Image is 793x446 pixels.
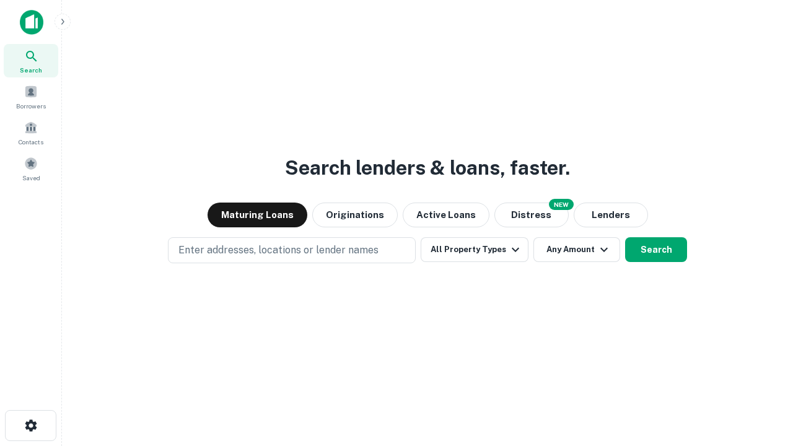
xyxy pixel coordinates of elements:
[178,243,379,258] p: Enter addresses, locations or lender names
[574,203,648,227] button: Lenders
[168,237,416,263] button: Enter addresses, locations or lender names
[285,153,570,183] h3: Search lenders & loans, faster.
[16,101,46,111] span: Borrowers
[421,237,528,262] button: All Property Types
[19,137,43,147] span: Contacts
[22,173,40,183] span: Saved
[625,237,687,262] button: Search
[20,65,42,75] span: Search
[4,152,58,185] a: Saved
[208,203,307,227] button: Maturing Loans
[533,237,620,262] button: Any Amount
[403,203,489,227] button: Active Loans
[312,203,398,227] button: Originations
[549,199,574,210] div: NEW
[4,116,58,149] a: Contacts
[494,203,569,227] button: Search distressed loans with lien and other non-mortgage details.
[4,80,58,113] a: Borrowers
[731,347,793,406] iframe: Chat Widget
[20,10,43,35] img: capitalize-icon.png
[4,44,58,77] a: Search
